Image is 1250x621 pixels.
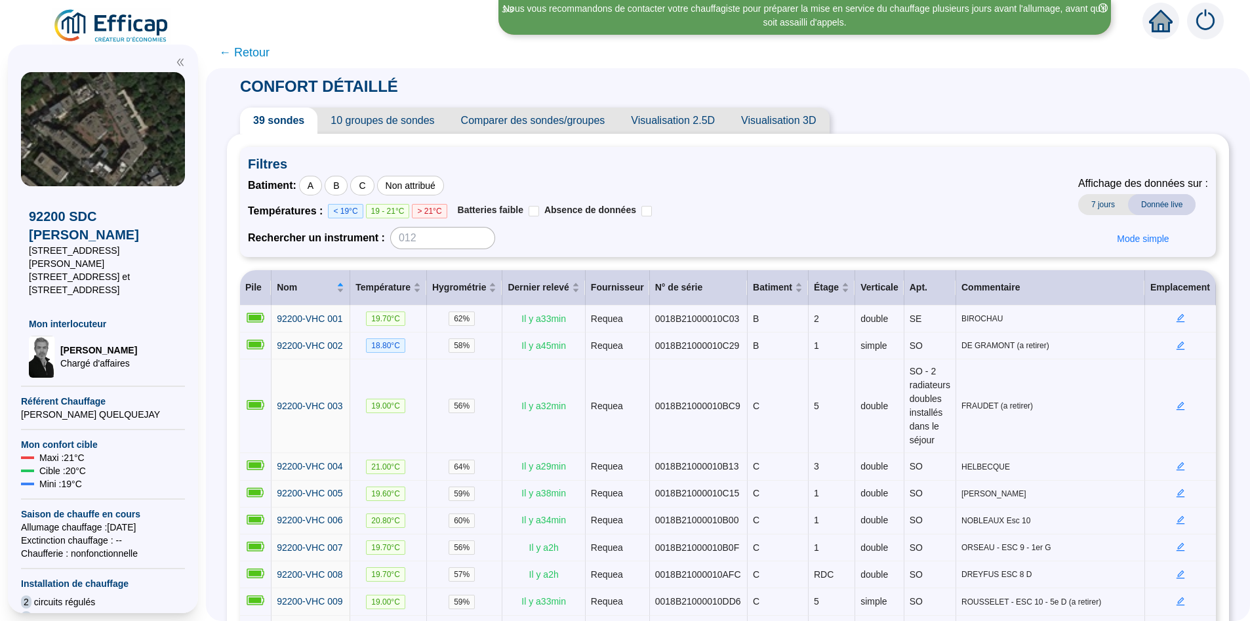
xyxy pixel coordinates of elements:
[1176,515,1185,525] span: edit
[655,596,741,607] span: 0018B21000010DD6
[240,108,317,134] span: 39 sondes
[753,340,759,351] span: B
[910,366,950,445] span: SO - 2 radiateurs doubles installés dans le séjour
[366,540,405,555] span: 19.70 °C
[529,542,559,553] span: Il y a 2 h
[586,332,650,359] td: Requea
[449,567,475,582] span: 57 %
[366,399,405,413] span: 19.00 °C
[961,462,1139,472] span: HELBECQUE
[860,313,888,324] span: double
[277,460,342,473] a: 92200-VHC 004
[449,595,475,609] span: 59 %
[910,340,923,351] span: SO
[655,313,739,324] span: 0018B21000010C03
[449,487,475,501] span: 59 %
[586,359,650,453] td: Requea
[961,569,1139,580] span: DREYFUS ESC 8 D
[1176,313,1185,323] span: edit
[277,488,342,498] span: 92200-VHC 005
[910,313,922,324] span: SE
[277,541,342,555] a: 92200-VHC 007
[449,540,475,555] span: 56 %
[1149,9,1173,33] span: home
[529,569,559,580] span: Il y a 2 h
[21,521,185,534] span: Allumage chauffage : [DATE]
[904,270,956,306] th: Apt.
[860,515,888,525] span: double
[366,487,405,501] span: 19.60 °C
[176,58,185,67] span: double-left
[814,281,839,294] span: Étage
[427,270,502,306] th: Hygrométrie
[412,204,447,218] span: > 21°C
[449,460,475,474] span: 64 %
[1176,597,1185,606] span: edit
[521,340,566,351] span: Il y a 45 min
[753,596,759,607] span: C
[21,395,185,408] span: Référent Chauffage
[586,453,650,480] td: Requea
[350,270,427,306] th: Température
[39,451,85,464] span: Maxi : 21 °C
[655,401,740,411] span: 0018B21000010BC9
[449,513,475,528] span: 60 %
[814,401,819,411] span: 5
[21,577,185,590] span: Installation de chauffage
[21,595,31,609] span: 2
[277,312,342,326] a: 92200-VHC 001
[355,281,411,294] span: Température
[753,313,759,324] span: B
[248,203,328,219] span: Températures :
[502,270,585,306] th: Dernier relevé
[650,270,748,306] th: N° de série
[910,488,923,498] span: SO
[586,306,650,332] td: Requea
[655,515,739,525] span: 0018B21000010B00
[502,5,514,14] i: 3 / 3
[544,205,636,215] span: Absence de données
[29,270,177,296] span: [STREET_ADDRESS] et [STREET_ADDRESS]
[449,311,475,326] span: 62 %
[586,561,650,588] td: Requea
[366,460,405,474] span: 21.00 °C
[508,281,569,294] span: Dernier relevé
[655,461,739,471] span: 0018B21000010B13
[1145,270,1216,306] th: Emplacement
[366,595,405,609] span: 19.00 °C
[448,108,618,134] span: Comparer des sondes/groupes
[39,477,82,491] span: Mini : 19 °C
[961,489,1139,499] span: [PERSON_NAME]
[814,461,819,471] span: 3
[753,461,759,471] span: C
[855,270,904,306] th: Verticale
[1187,3,1224,39] img: alerts
[956,270,1145,306] th: Commentaire
[1176,341,1185,350] span: edit
[961,597,1139,607] span: ROUSSELET - ESC 10 - 5e D (a retirer)
[277,401,342,411] span: 92200-VHC 003
[29,336,55,378] img: Chargé d'affaires
[655,488,739,498] span: 0018B21000010C15
[366,338,405,353] span: 18.80 °C
[961,542,1139,553] span: ORSEAU - ESC 9 - 1er G
[655,542,739,553] span: 0018B21000010B0F
[814,542,819,553] span: 1
[277,569,342,580] span: 92200-VHC 008
[21,547,185,560] span: Chaufferie : non fonctionnelle
[860,401,888,411] span: double
[21,438,185,451] span: Mon confort cible
[521,515,566,525] span: Il y a 34 min
[728,108,829,134] span: Visualisation 3D
[753,401,759,411] span: C
[21,534,185,547] span: Exctinction chauffage : --
[1176,542,1185,551] span: edit
[814,515,819,525] span: 1
[1078,194,1128,215] span: 7 jours
[961,401,1139,411] span: FRAUDET (a retirer)
[277,542,342,553] span: 92200-VHC 007
[272,270,350,306] th: Nom
[39,464,86,477] span: Cible : 20 °C
[910,542,923,553] span: SO
[377,176,444,195] div: Non attribué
